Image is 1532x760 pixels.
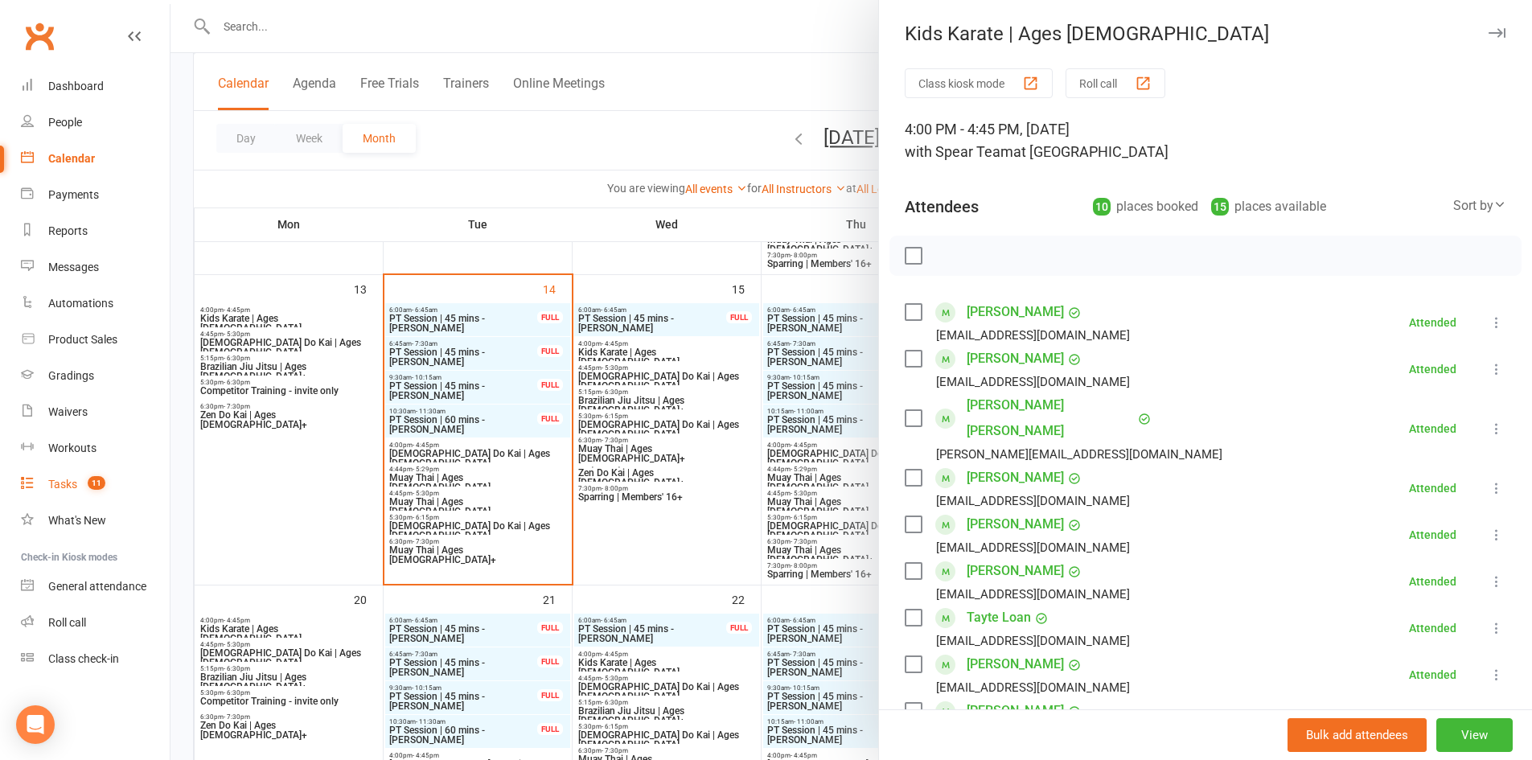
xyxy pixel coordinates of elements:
a: Product Sales [21,322,170,358]
span: 11 [88,476,105,490]
div: Calendar [48,152,95,165]
a: Gradings [21,358,170,394]
div: Payments [48,188,99,201]
a: [PERSON_NAME] [967,558,1064,584]
div: Attended [1409,483,1456,494]
div: Attended [1409,317,1456,328]
a: [PERSON_NAME] [967,511,1064,537]
div: [EMAIL_ADDRESS][DOMAIN_NAME] [936,491,1130,511]
span: with Spear Team [905,143,1013,160]
div: Messages [48,261,99,273]
button: Class kiosk mode [905,68,1053,98]
div: Reports [48,224,88,237]
div: People [48,116,82,129]
button: Roll call [1066,68,1165,98]
div: Attended [1409,576,1456,587]
a: Waivers [21,394,170,430]
div: Attended [1409,423,1456,434]
div: General attendance [48,580,146,593]
div: Dashboard [48,80,104,92]
div: 10 [1093,198,1111,216]
button: View [1436,718,1513,752]
div: [EMAIL_ADDRESS][DOMAIN_NAME] [936,584,1130,605]
div: Gradings [48,369,94,382]
div: [EMAIL_ADDRESS][DOMAIN_NAME] [936,537,1130,558]
a: Tayte Loan [967,605,1031,631]
div: Tasks [48,478,77,491]
div: Attended [1409,622,1456,634]
div: [PERSON_NAME][EMAIL_ADDRESS][DOMAIN_NAME] [936,444,1222,465]
div: [EMAIL_ADDRESS][DOMAIN_NAME] [936,325,1130,346]
div: [EMAIL_ADDRESS][DOMAIN_NAME] [936,677,1130,698]
div: Open Intercom Messenger [16,705,55,744]
div: Kids Karate | Ages [DEMOGRAPHIC_DATA] [879,23,1532,45]
div: Sort by [1453,195,1506,216]
div: Attended [1409,669,1456,680]
a: [PERSON_NAME] [967,651,1064,677]
a: [PERSON_NAME] [PERSON_NAME] [967,392,1134,444]
div: Automations [48,297,113,310]
a: Class kiosk mode [21,641,170,677]
a: General attendance kiosk mode [21,569,170,605]
div: 4:00 PM - 4:45 PM, [DATE] [905,118,1506,163]
a: Dashboard [21,68,170,105]
a: Tasks 11 [21,466,170,503]
div: Waivers [48,405,88,418]
div: Attended [1409,529,1456,540]
a: Calendar [21,141,170,177]
a: [PERSON_NAME] [967,698,1064,724]
div: What's New [48,514,106,527]
div: Product Sales [48,333,117,346]
a: [PERSON_NAME] [967,299,1064,325]
div: places available [1211,195,1326,218]
div: [EMAIL_ADDRESS][DOMAIN_NAME] [936,372,1130,392]
a: Payments [21,177,170,213]
button: Bulk add attendees [1288,718,1427,752]
div: Attended [1409,364,1456,375]
div: Workouts [48,442,97,454]
a: Roll call [21,605,170,641]
a: [PERSON_NAME] [967,346,1064,372]
a: Automations [21,286,170,322]
div: [EMAIL_ADDRESS][DOMAIN_NAME] [936,631,1130,651]
div: 15 [1211,198,1229,216]
span: at [GEOGRAPHIC_DATA] [1013,143,1169,160]
a: Workouts [21,430,170,466]
a: People [21,105,170,141]
a: [PERSON_NAME] [967,465,1064,491]
div: Class check-in [48,652,119,665]
a: Clubworx [19,16,60,56]
div: Attendees [905,195,979,218]
div: places booked [1093,195,1198,218]
a: Messages [21,249,170,286]
a: What's New [21,503,170,539]
div: Roll call [48,616,86,629]
a: Reports [21,213,170,249]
